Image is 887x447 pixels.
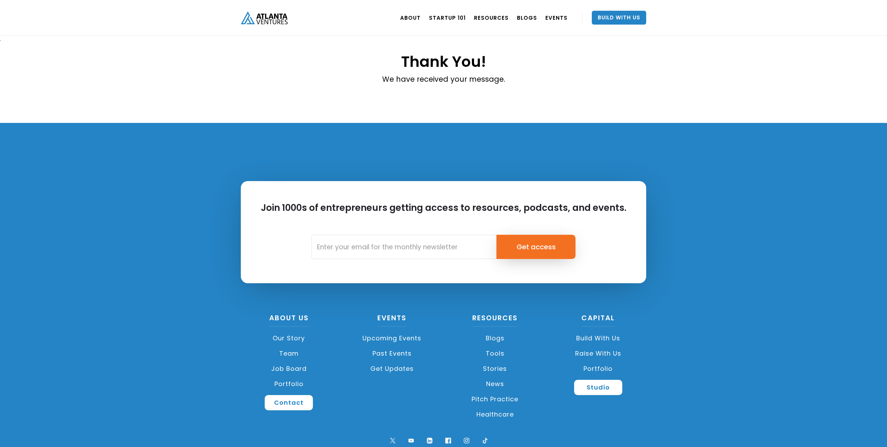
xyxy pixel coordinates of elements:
a: Portfolio [550,361,647,376]
a: News [447,376,543,392]
a: CAPITAL [581,313,615,327]
form: Email Form [311,235,576,259]
a: Blogs [447,331,543,346]
a: BLOGS [517,8,537,27]
a: Job Board [241,361,337,376]
a: Portfolio [241,376,337,392]
img: tik tok logo [481,436,490,445]
input: Get access [497,235,576,259]
a: Stories [447,361,543,376]
a: About US [269,313,309,327]
a: EVENTS [545,8,568,27]
img: linkedin logo [425,436,434,445]
img: facebook logo [443,436,453,445]
a: Pitch Practice [447,392,543,407]
a: Events [377,313,406,327]
a: Build with us [550,331,647,346]
a: Get Updates [344,361,440,376]
h2: Join 1000s of entrepreneurs getting access to resources, podcasts, and events. [261,202,626,226]
a: Past Events [344,346,440,361]
a: Raise with Us [550,346,647,361]
a: Our Story [241,331,337,346]
a: Studio [574,380,622,395]
img: ig symbol [462,436,471,445]
input: Enter your email for the monthly newsletter [311,235,497,259]
a: Build With Us [592,11,646,25]
a: Startup 101 [429,8,466,27]
a: Team [241,346,337,361]
a: Contact [265,395,313,410]
a: Resources [472,313,518,327]
a: Upcoming Events [344,331,440,346]
a: Tools [447,346,543,361]
a: RESOURCES [474,8,509,27]
a: Healthcare [447,407,543,422]
p: We have received your message. [281,74,606,85]
a: ABOUT [400,8,421,27]
h1: Thank You! [281,53,606,70]
img: youtube symbol [406,436,416,445]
